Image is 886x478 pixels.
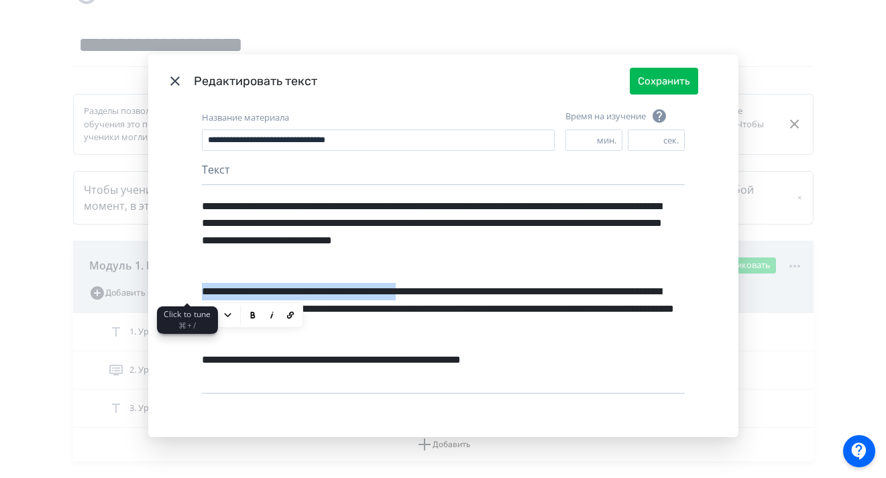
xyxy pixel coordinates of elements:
[202,162,685,185] div: Текст
[202,111,289,125] label: Название материала
[663,134,684,147] div: сек.
[630,68,698,95] button: Сохранить
[597,134,622,147] div: мин.
[565,108,667,124] div: Время на изучение
[194,72,630,91] div: Редактировать текст
[148,54,738,436] div: Modal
